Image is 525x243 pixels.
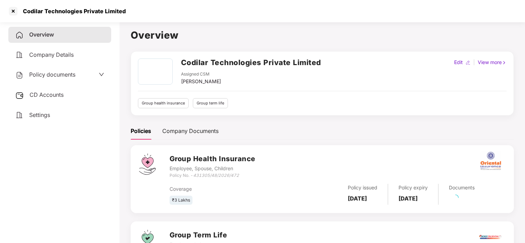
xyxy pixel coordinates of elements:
[170,154,255,164] h3: Group Health Insurance
[181,78,221,85] div: [PERSON_NAME]
[348,184,377,191] div: Policy issued
[29,71,75,78] span: Policy documents
[29,31,54,38] span: Overview
[170,172,255,179] div: Policy No. -
[348,195,367,202] b: [DATE]
[170,165,255,172] div: Employee, Spouse, Children
[452,194,460,202] span: loading
[181,71,221,78] div: Assigned CSM
[15,31,24,39] img: svg+xml;base64,PHN2ZyB4bWxucz0iaHR0cDovL3d3dy53My5vcmcvMjAwMC9zdmciIHdpZHRoPSIyNCIgaGVpZ2h0PSIyNC...
[472,58,476,66] div: |
[476,58,508,66] div: View more
[399,195,418,202] b: [DATE]
[162,127,219,135] div: Company Documents
[138,98,189,108] div: Group health insurance
[15,91,24,100] img: svg+xml;base64,PHN2ZyB3aWR0aD0iMjUiIGhlaWdodD0iMjQiIHZpZXdCb3g9IjAgMCAyNSAyNCIgZmlsbD0ibm9uZSIgeG...
[478,149,503,173] img: oi.png
[139,154,156,175] img: svg+xml;base64,PHN2ZyB4bWxucz0iaHR0cDovL3d3dy53My5vcmcvMjAwMC9zdmciIHdpZHRoPSI0Ny43MTQiIGhlaWdodD...
[131,28,514,43] h1: Overview
[15,71,24,79] img: svg+xml;base64,PHN2ZyB4bWxucz0iaHR0cDovL3d3dy53My5vcmcvMjAwMC9zdmciIHdpZHRoPSIyNCIgaGVpZ2h0PSIyNC...
[30,91,64,98] span: CD Accounts
[15,51,24,59] img: svg+xml;base64,PHN2ZyB4bWxucz0iaHR0cDovL3d3dy53My5vcmcvMjAwMC9zdmciIHdpZHRoPSIyNCIgaGVpZ2h0PSIyNC...
[170,185,281,193] div: Coverage
[193,98,228,108] div: Group term life
[170,196,192,205] div: ₹3 Lakhs
[170,230,227,241] h3: Group Term Life
[131,127,151,135] div: Policies
[466,60,470,65] img: editIcon
[449,184,475,191] div: Documents
[29,51,74,58] span: Company Details
[19,8,126,15] div: Codilar Technologies Private Limited
[193,173,239,178] i: 431305/48/2026/472
[181,57,321,68] h2: Codilar Technologies Private Limited
[29,111,50,118] span: Settings
[399,184,428,191] div: Policy expiry
[15,111,24,119] img: svg+xml;base64,PHN2ZyB4bWxucz0iaHR0cDovL3d3dy53My5vcmcvMjAwMC9zdmciIHdpZHRoPSIyNCIgaGVpZ2h0PSIyNC...
[99,72,104,77] span: down
[453,58,464,66] div: Edit
[502,60,507,65] img: rightIcon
